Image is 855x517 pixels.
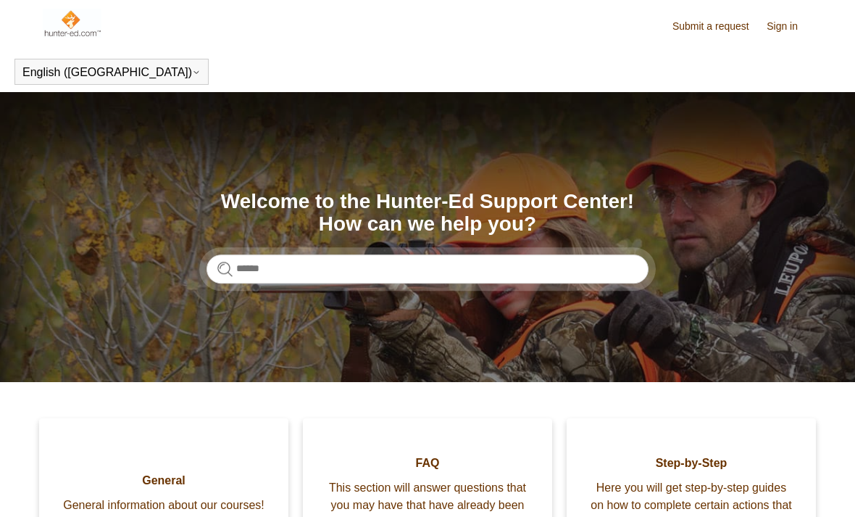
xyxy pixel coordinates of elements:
[588,455,794,472] span: Step-by-Step
[672,19,764,34] a: Submit a request
[207,255,648,284] input: Search
[43,9,101,38] img: Hunter-Ed Help Center home page
[61,472,267,489] span: General
[22,66,201,79] button: English ([GEOGRAPHIC_DATA])
[207,191,648,236] h1: Welcome to the Hunter-Ed Support Center! How can we help you?
[767,19,812,34] a: Sign in
[325,455,530,472] span: FAQ
[61,497,267,514] span: General information about our courses!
